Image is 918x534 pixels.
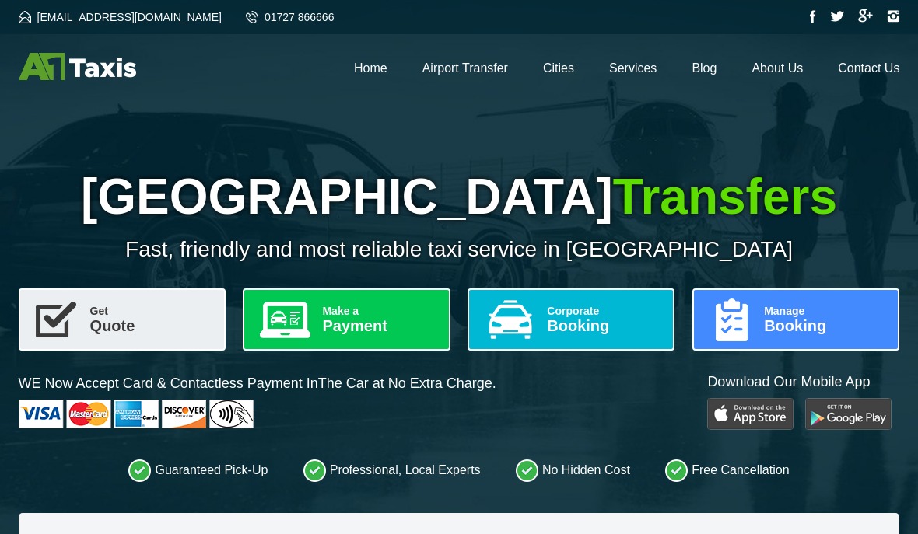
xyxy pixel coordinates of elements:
[19,374,496,393] p: WE Now Accept Card & Contactless Payment In
[243,288,450,351] a: Make aPayment
[764,305,885,316] span: Manage
[322,305,436,316] span: Make a
[609,61,657,75] a: Services
[19,288,226,351] a: GetQuote
[19,400,254,428] img: Cards
[692,288,899,351] a: ManageBooking
[303,459,481,482] li: Professional, Local Experts
[19,168,900,225] h1: [GEOGRAPHIC_DATA]
[246,11,335,23] a: 01727 866666
[19,11,222,23] a: [EMAIL_ADDRESS][DOMAIN_NAME]
[19,237,900,262] p: Fast, friendly and most reliable taxi service in [GEOGRAPHIC_DATA]
[887,10,899,23] img: Instagram
[810,10,816,23] img: Facebook
[543,61,574,75] a: Cities
[318,375,496,391] span: The Car at No Extra Charge.
[90,305,212,316] span: Get
[838,61,899,75] a: Contact Us
[830,11,844,22] img: Twitter
[707,372,899,392] p: Download Our Mobile App
[665,459,789,482] li: Free Cancellation
[613,169,837,225] span: Transfers
[692,61,717,75] a: Blog
[354,61,387,75] a: Home
[752,61,803,75] a: About Us
[19,53,136,80] img: A1 Taxis St Albans LTD
[707,398,794,430] img: Play Store
[128,459,268,482] li: Guaranteed Pick-Up
[422,61,508,75] a: Airport Transfer
[858,9,873,23] img: Google Plus
[468,288,674,351] a: CorporateBooking
[547,305,660,316] span: Corporate
[805,398,892,430] img: Google Play
[516,459,630,482] li: No Hidden Cost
